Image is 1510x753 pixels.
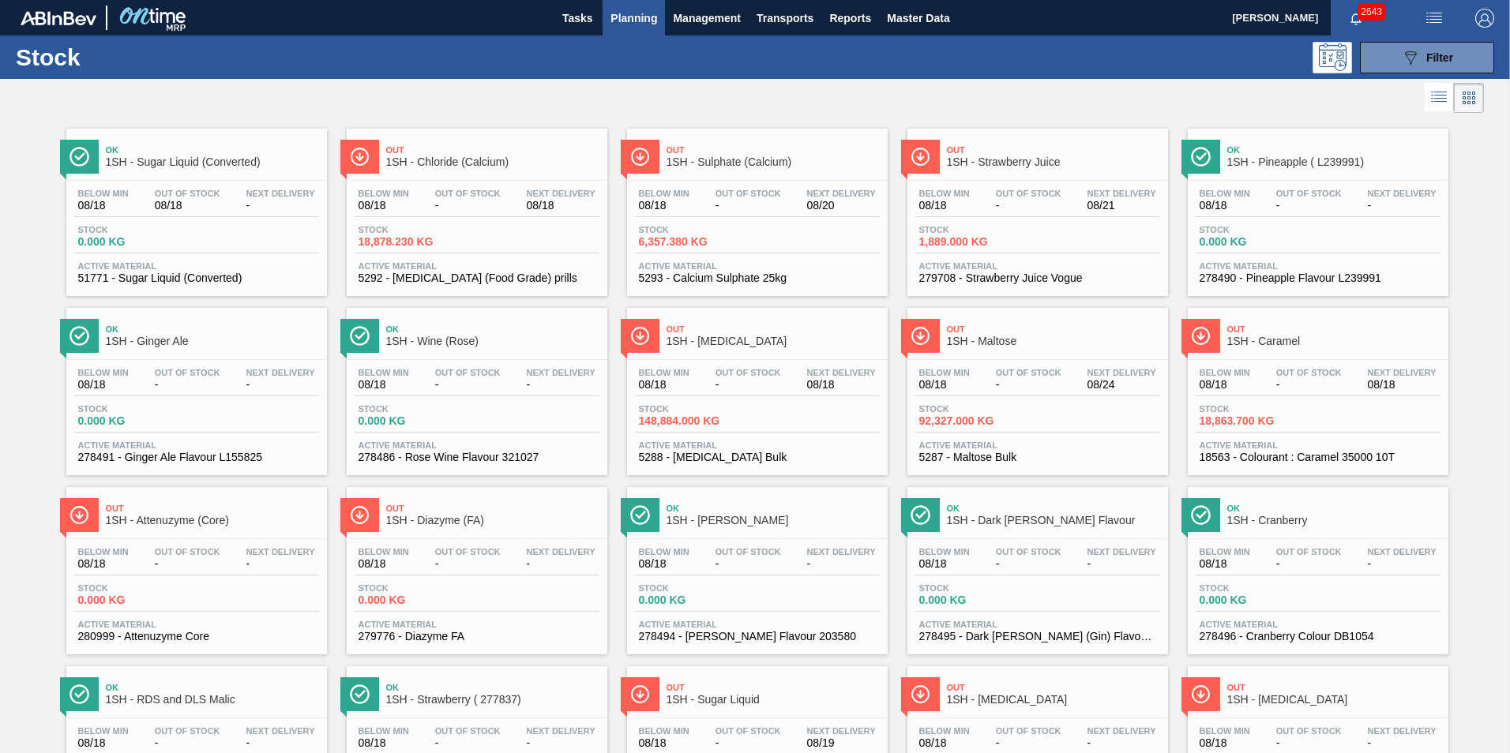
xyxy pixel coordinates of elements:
[1276,379,1342,391] span: -
[106,683,319,692] span: Ok
[615,117,896,296] a: ÍconeOut1SH - Sulphate (Calcium)Below Min08/18Out Of Stock-Next Delivery08/20Stock6,357.380 KGAct...
[335,117,615,296] a: ÍconeOut1SH - Chloride (Calcium)Below Min08/18Out Of Stock-Next Delivery08/18Stock18,878.230 KGAc...
[1276,189,1342,198] span: Out Of Stock
[639,225,749,234] span: Stock
[386,145,599,155] span: Out
[78,236,189,248] span: 0.000 KG
[78,737,129,749] span: 08/18
[919,726,970,736] span: Below Min
[350,326,370,346] img: Ícone
[359,558,409,570] span: 08/18
[1276,200,1342,212] span: -
[919,200,970,212] span: 08/18
[155,189,220,198] span: Out Of Stock
[78,558,129,570] span: 08/18
[106,145,319,155] span: Ok
[716,737,781,749] span: -
[1176,475,1456,654] a: ÍconeOk1SH - CranberryBelow Min08/18Out Of Stock-Next Delivery-Stock0.000 KGActive Material278496...
[155,379,220,391] span: -
[359,594,469,606] span: 0.000 KG
[1200,368,1250,377] span: Below Min
[335,296,615,475] a: ÍconeOk1SH - Wine (Rose)Below Min08/18Out Of Stock-Next Delivery-Stock0.000 KGActive Material2784...
[435,558,501,570] span: -
[1425,83,1454,113] div: List Vision
[716,379,781,391] span: -
[435,547,501,556] span: Out Of Stock
[78,451,315,463] span: 278491 - Ginger Ale Flavour L155825
[911,505,930,525] img: Ícone
[716,558,781,570] span: -
[911,684,930,704] img: Ícone
[630,684,650,704] img: Ícone
[1087,547,1156,556] span: Next Delivery
[716,547,781,556] span: Out Of Stock
[386,683,599,692] span: Ok
[639,415,749,427] span: 148,884.000 KG
[69,147,89,167] img: Ícone
[716,726,781,736] span: Out Of Stock
[919,236,1030,248] span: 1,889.000 KG
[919,415,1030,427] span: 92,327.000 KG
[54,296,335,475] a: ÍconeOk1SH - Ginger AleBelow Min08/18Out Of Stock-Next Delivery-Stock0.000 KGActive Material27849...
[155,726,220,736] span: Out Of Stock
[246,200,315,212] span: -
[359,272,595,284] span: 5292 - Calcium Chloride (Food Grade) prills
[1191,684,1211,704] img: Ícone
[435,726,501,736] span: Out Of Stock
[78,594,189,606] span: 0.000 KG
[78,547,129,556] span: Below Min
[919,225,1030,234] span: Stock
[106,335,319,347] span: 1SH - Ginger Ale
[673,9,741,28] span: Management
[947,145,1160,155] span: Out
[716,200,781,212] span: -
[1200,558,1250,570] span: 08/18
[527,558,595,570] span: -
[560,9,595,28] span: Tasks
[1227,145,1441,155] span: Ok
[435,189,501,198] span: Out Of Stock
[919,547,970,556] span: Below Min
[667,156,880,168] span: 1SH - Sulphate (Calcium)
[639,737,689,749] span: 08/18
[807,200,876,212] span: 08/20
[359,189,409,198] span: Below Min
[807,368,876,377] span: Next Delivery
[630,505,650,525] img: Ícone
[359,200,409,212] span: 08/18
[639,558,689,570] span: 08/18
[78,726,129,736] span: Below Min
[106,515,319,526] span: 1SH - Attenuzyme (Core)
[78,225,189,234] span: Stock
[1368,189,1437,198] span: Next Delivery
[996,726,1061,736] span: Out Of Stock
[54,117,335,296] a: ÍconeOk1SH - Sugar Liquid (Converted)Below Min08/18Out Of Stock08/18Next Delivery-Stock0.000 KGAc...
[1200,404,1310,414] span: Stock
[716,189,781,198] span: Out Of Stock
[78,200,129,212] span: 08/18
[1200,236,1310,248] span: 0.000 KG
[386,504,599,513] span: Out
[246,368,315,377] span: Next Delivery
[807,379,876,391] span: 08/18
[1368,547,1437,556] span: Next Delivery
[1191,147,1211,167] img: Ícone
[919,558,970,570] span: 08/18
[78,261,315,271] span: Active Material
[996,200,1061,212] span: -
[246,726,315,736] span: Next Delivery
[996,547,1061,556] span: Out Of Stock
[639,261,876,271] span: Active Material
[527,379,595,391] span: -
[155,368,220,377] span: Out Of Stock
[947,324,1160,334] span: Out
[829,9,871,28] span: Reports
[919,594,1030,606] span: 0.000 KG
[386,515,599,526] span: 1SH - Diazyme (FA)
[1200,379,1250,391] span: 08/18
[1200,225,1310,234] span: Stock
[896,296,1176,475] a: ÍconeOut1SH - MaltoseBelow Min08/18Out Of Stock-Next Delivery08/24Stock92,327.000 KGActive Materi...
[947,156,1160,168] span: 1SH - Strawberry Juice
[1200,272,1437,284] span: 278490 - Pineapple Flavour L239991
[919,272,1156,284] span: 279708 - Strawberry Juice Vogue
